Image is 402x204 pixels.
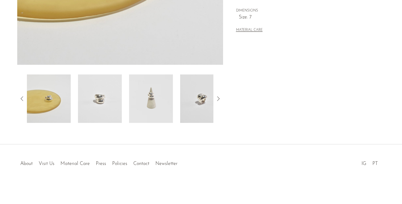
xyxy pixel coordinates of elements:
img: Teardrop Wrap Ring [78,74,122,123]
a: PT [372,161,378,166]
a: Contact [133,161,149,166]
a: About [20,161,33,166]
a: Policies [112,161,127,166]
span: Size: 7 [239,14,372,21]
ul: Quick links [17,156,180,168]
button: MATERIAL CARE [236,28,263,33]
a: Press [96,161,106,166]
span: DIMENSIONS [236,8,372,14]
img: Teardrop Wrap Ring [27,74,71,123]
ul: Social Medias [358,156,381,168]
img: Teardrop Wrap Ring [180,74,224,123]
a: IG [361,161,366,166]
img: Teardrop Wrap Ring [129,74,173,123]
a: Visit Us [39,161,54,166]
a: Material Care [60,161,90,166]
